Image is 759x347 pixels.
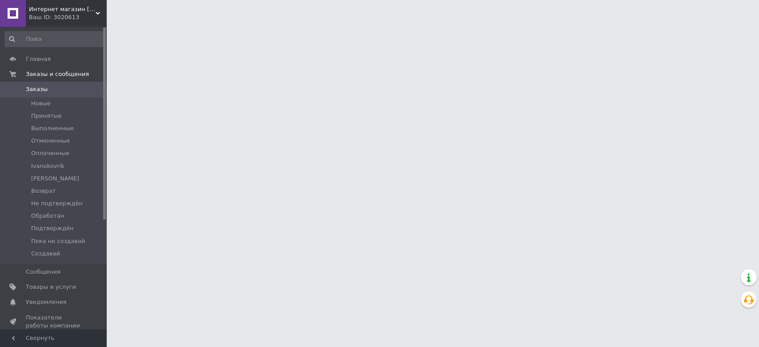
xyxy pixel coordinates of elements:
span: Создавай [31,250,60,258]
div: Ваш ID: 3020613 [29,13,107,21]
span: Сообщения [26,268,60,276]
input: Поиск [4,31,104,47]
span: Не подтверждён [31,199,83,207]
span: Главная [26,55,51,63]
span: Новые [31,100,51,108]
span: Принятые [31,112,62,120]
span: Заказы и сообщения [26,70,89,78]
span: Заказы [26,85,48,93]
span: Подтверждён [31,224,73,232]
span: Возврат [31,187,56,195]
span: Выполненные [31,124,74,132]
span: Оплаченные [31,149,69,157]
span: Отмененные [31,137,70,145]
span: Ivanokovrik [31,162,64,170]
span: Товары и услуги [26,283,76,291]
span: Пока не создавай [31,237,85,245]
span: Показатели работы компании [26,314,82,330]
span: Уведомления [26,298,66,306]
span: Обработан [31,212,64,220]
span: Интернет магазин alloil.com.ua [29,5,96,13]
span: [PERSON_NAME] [31,175,79,183]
